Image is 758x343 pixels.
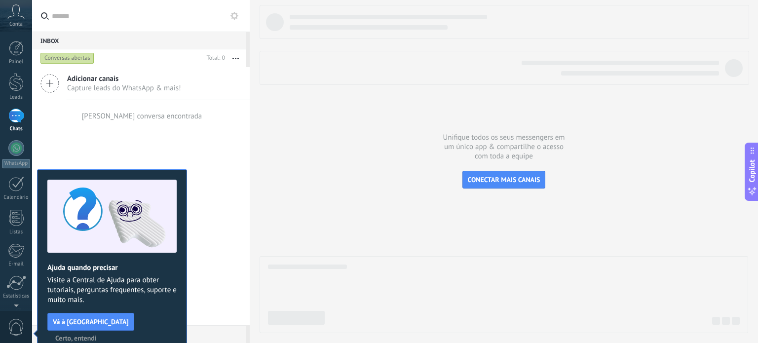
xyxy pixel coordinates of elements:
[2,293,31,300] div: Estatísticas
[82,112,202,121] div: [PERSON_NAME] conversa encontrada
[2,126,31,132] div: Chats
[2,229,31,235] div: Listas
[53,318,129,325] span: Vá à [GEOGRAPHIC_DATA]
[9,21,23,28] span: Conta
[67,74,181,83] span: Adicionar canais
[47,313,134,331] button: Vá à [GEOGRAPHIC_DATA]
[2,59,31,65] div: Painel
[2,194,31,201] div: Calendário
[67,83,181,93] span: Capture leads do WhatsApp & mais!
[40,52,94,64] div: Conversas abertas
[55,335,97,342] span: Certo, entendi
[2,261,31,267] div: E-mail
[32,32,246,49] div: Inbox
[747,159,757,182] span: Copilot
[468,175,540,184] span: CONECTAR MAIS CANAIS
[47,275,177,305] span: Visite a Central de Ajuda para obter tutoriais, perguntas frequentes, suporte e muito mais.
[47,263,177,272] h2: Ajuda quando precisar
[2,159,30,168] div: WhatsApp
[203,53,225,63] div: Total: 0
[2,94,31,101] div: Leads
[225,49,246,67] button: Mais
[462,171,546,189] button: CONECTAR MAIS CANAIS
